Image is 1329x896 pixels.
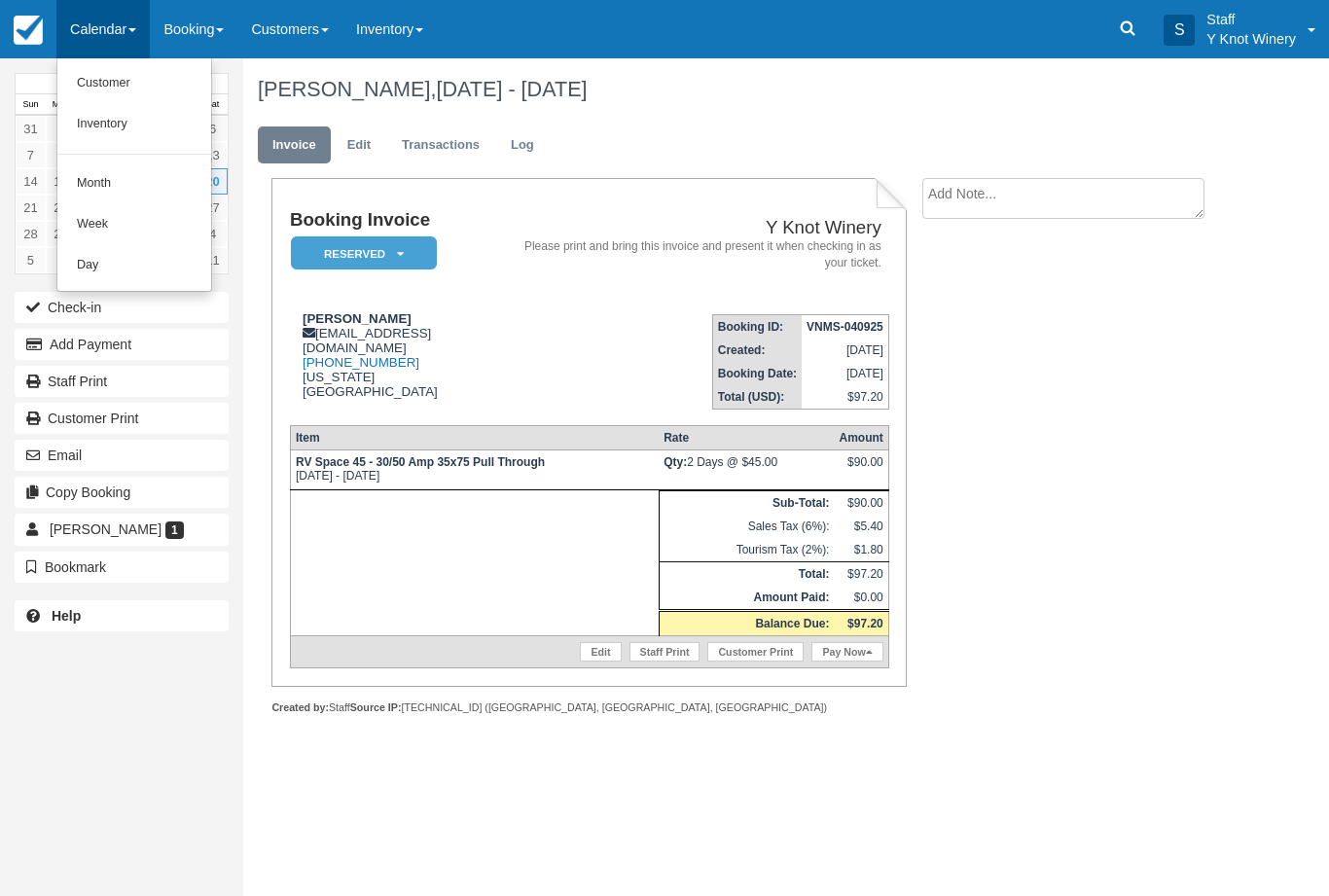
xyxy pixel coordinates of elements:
a: Customer [57,63,211,104]
a: Week [57,204,211,245]
ul: Calendar [56,58,212,292]
a: Inventory [57,104,211,145]
a: Month [57,163,211,204]
a: Day [57,245,211,286]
